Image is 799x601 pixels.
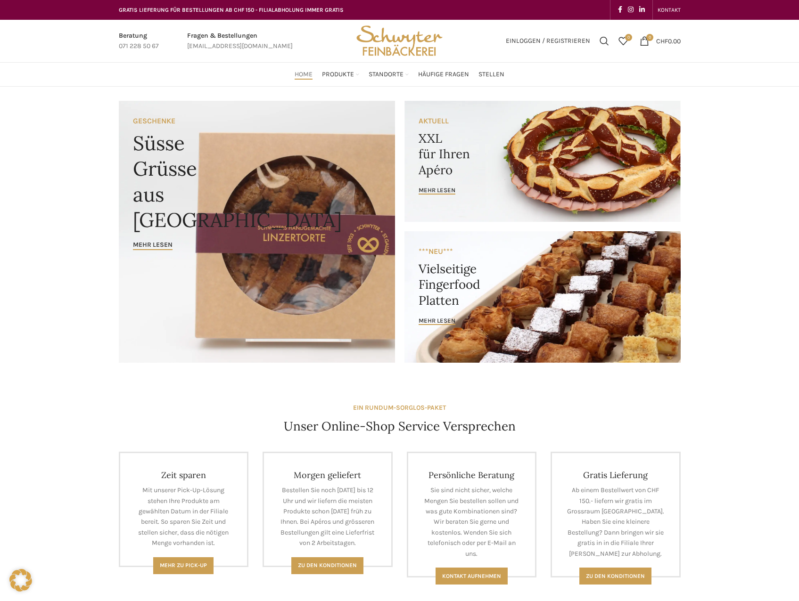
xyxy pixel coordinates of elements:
[442,573,501,579] span: Kontakt aufnehmen
[153,557,214,574] a: Mehr zu Pick-Up
[404,231,681,363] a: Banner link
[566,485,665,559] p: Ab einem Bestellwert von CHF 150.- liefern wir gratis im Grossraum [GEOGRAPHIC_DATA]. Haben Sie e...
[614,32,633,50] a: 0
[187,31,293,52] a: Infobox link
[658,0,681,19] a: KONTAKT
[418,70,469,79] span: Häufige Fragen
[566,470,665,480] h4: Gratis Lieferung
[295,70,313,79] span: Home
[625,3,636,16] a: Instagram social link
[291,557,363,574] a: Zu den Konditionen
[614,32,633,50] div: Meine Wunschliste
[658,7,681,13] span: KONTAKT
[656,37,681,45] bdi: 0.00
[353,36,445,44] a: Site logo
[419,317,455,325] a: mehr lesen
[595,32,614,50] a: Suchen
[369,65,409,84] a: Standorte
[478,70,504,79] span: Stellen
[298,562,357,569] span: Zu den Konditionen
[615,3,625,16] a: Facebook social link
[635,32,685,50] a: 0 CHF0.00
[322,65,359,84] a: Produkte
[418,65,469,84] a: Häufige Fragen
[478,65,504,84] a: Stellen
[295,65,313,84] a: Home
[625,34,632,41] span: 0
[419,317,455,325] span: mehr lesen
[278,485,377,548] p: Bestellen Sie noch [DATE] bis 12 Uhr und wir liefern die meisten Produkte schon [DATE] früh zu Ih...
[501,32,595,50] a: Einloggen / Registrieren
[646,34,653,41] span: 0
[422,470,521,480] h4: Persönliche Beratung
[114,65,685,84] div: Main navigation
[119,31,159,52] a: Infobox link
[436,568,508,585] a: Kontakt aufnehmen
[119,7,344,13] span: GRATIS LIEFERUNG FÜR BESTELLUNGEN AB CHF 150 - FILIALABHOLUNG IMMER GRATIS
[506,38,590,44] span: Einloggen / Registrieren
[579,568,651,585] a: Zu den konditionen
[369,70,404,79] span: Standorte
[134,470,233,480] h4: Zeit sparen
[422,485,521,559] p: Sie sind nicht sicher, welche Mengen Sie bestellen sollen und was gute Kombinationen sind? Wir be...
[119,101,395,363] a: Banner link
[404,101,681,222] a: Banner link
[278,470,377,480] h4: Morgen geliefert
[134,485,233,548] p: Mit unserer Pick-Up-Lösung stehen Ihre Produkte am gewählten Datum in der Filiale bereit. So spar...
[353,20,445,62] img: Bäckerei Schwyter
[284,418,516,435] h4: Unser Online-Shop Service Versprechen
[322,70,354,79] span: Produkte
[656,37,668,45] span: CHF
[586,573,645,579] span: Zu den konditionen
[653,0,685,19] div: Secondary navigation
[160,562,207,569] span: Mehr zu Pick-Up
[353,404,446,412] strong: EIN RUNDUM-SORGLOS-PAKET
[636,3,648,16] a: Linkedin social link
